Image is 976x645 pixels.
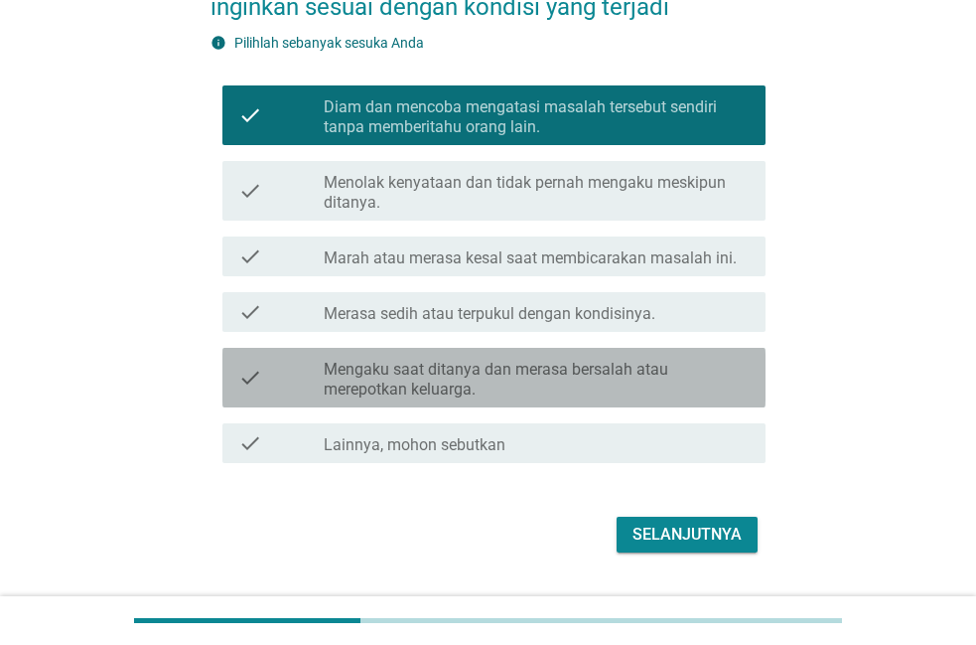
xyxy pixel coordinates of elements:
[324,304,655,324] label: Merasa sedih atau terpukul dengan kondisinya.
[238,244,262,268] i: check
[238,93,262,137] i: check
[238,300,262,324] i: check
[238,356,262,400] i: check
[617,517,758,553] button: Selanjutnya
[238,431,262,455] i: check
[234,35,424,51] label: Pilihlah sebanyak sesuka Anda
[324,173,750,213] label: Menolak kenyataan dan tidak pernah mengaku meskipun ditanya.
[238,169,262,213] i: check
[324,97,750,137] label: Diam dan mencoba mengatasi masalah tersebut sendiri tanpa memberitahu orang lain.
[324,360,750,400] label: Mengaku saat ditanya dan merasa bersalah atau merepotkan keluarga.
[632,523,742,547] div: Selanjutnya
[324,248,737,268] label: Marah atau merasa kesal saat membicarakan masalah ini.
[210,35,226,51] i: info
[324,435,505,455] label: Lainnya, mohon sebutkan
